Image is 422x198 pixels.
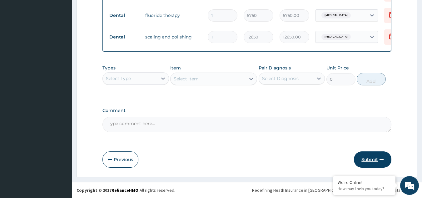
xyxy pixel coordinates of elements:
[77,187,140,193] strong: Copyright © 2017 .
[170,65,181,71] label: Item
[321,12,351,18] span: [MEDICAL_DATA]
[252,187,417,193] div: Redefining Heath Insurance in [GEOGRAPHIC_DATA] using Telemedicine and Data Science!
[321,34,351,40] span: [MEDICAL_DATA]
[12,31,25,47] img: d_794563401_company_1708531726252_794563401
[72,182,422,198] footer: All rights reserved.
[338,180,391,185] div: We're Online!
[102,3,117,18] div: Minimize live chat window
[112,187,138,193] a: RelianceHMO
[106,75,131,82] div: Select Type
[3,132,119,154] textarea: Type your message and hit 'Enter'
[102,108,392,113] label: Comment
[106,10,142,21] td: Dental
[102,65,116,71] label: Types
[259,65,291,71] label: Pair Diagnosis
[32,35,105,43] div: Chat with us now
[142,31,205,43] td: scaling and polishing
[36,59,86,122] span: We're online!
[142,9,205,22] td: fluoride therapy
[106,31,142,43] td: Dental
[262,75,299,82] div: Select Diagnosis
[357,73,386,85] button: Add
[354,151,391,168] button: Submit
[326,65,349,71] label: Unit Price
[102,151,138,168] button: Previous
[338,186,391,191] p: How may I help you today?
